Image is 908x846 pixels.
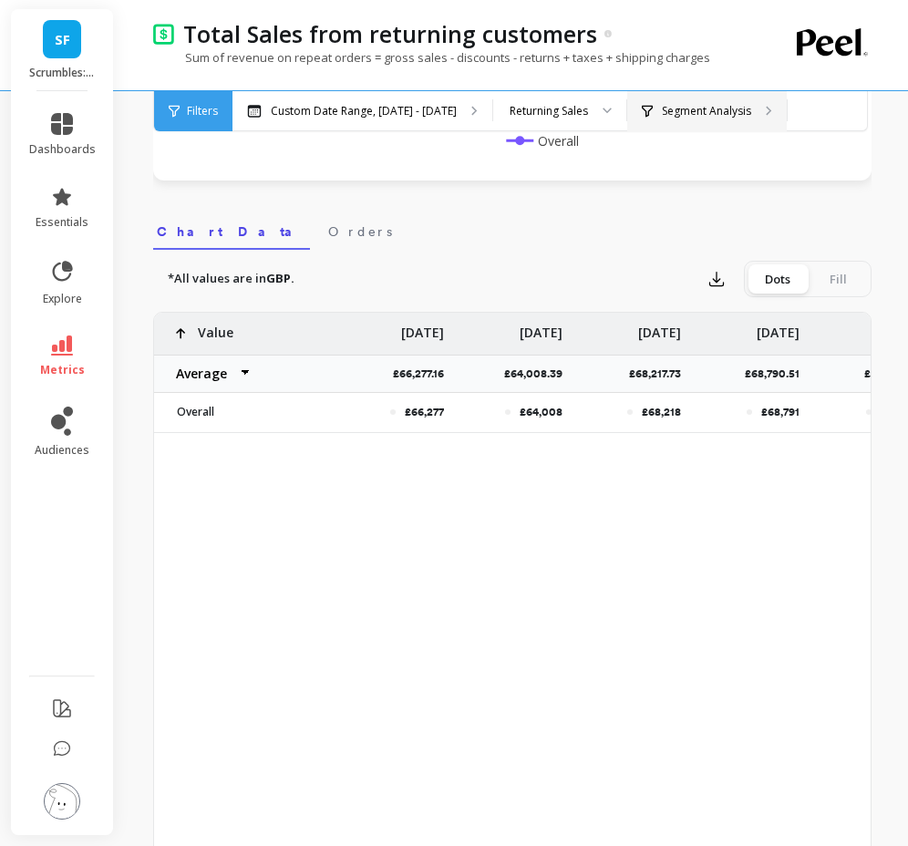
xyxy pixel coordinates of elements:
p: £68,790.51 [745,366,810,381]
p: Segment Analysis [662,104,751,119]
div: Fill [808,264,868,294]
p: Sum of revenue on repeat orders = gross sales - discounts - returns + taxes + shipping charges [153,49,710,66]
strong: GBP. [266,270,294,286]
p: £68,217.73 [629,366,692,381]
span: Chart Data [157,222,306,241]
p: [DATE] [520,313,562,342]
span: explore [43,292,82,306]
span: audiences [35,443,89,458]
img: header icon [153,23,174,46]
p: Overall [166,405,325,419]
span: essentials [36,215,88,230]
p: £66,277 [405,405,444,419]
p: [DATE] [638,313,681,342]
p: £68,791 [761,405,800,419]
p: Total Sales from returning customers [183,18,597,49]
span: dashboards [29,142,96,157]
p: £64,008.39 [504,366,573,381]
p: [DATE] [757,313,800,342]
span: Orders [328,222,392,241]
p: £68,218 [642,405,681,419]
p: *All values are in [168,270,294,288]
img: profile picture [44,783,80,820]
span: Filters [187,104,218,119]
p: £66,277.16 [393,366,455,381]
p: Custom Date Range, [DATE] - [DATE] [271,104,457,119]
div: Dots [748,264,808,294]
p: [DATE] [401,313,444,342]
span: SF [55,29,70,50]
p: Value [198,313,233,342]
nav: Tabs [153,208,872,250]
div: Returning Sales [510,102,588,119]
p: Scrumbles: Natural Pet Food [29,66,96,80]
span: metrics [40,363,85,377]
p: £64,008 [520,405,562,419]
